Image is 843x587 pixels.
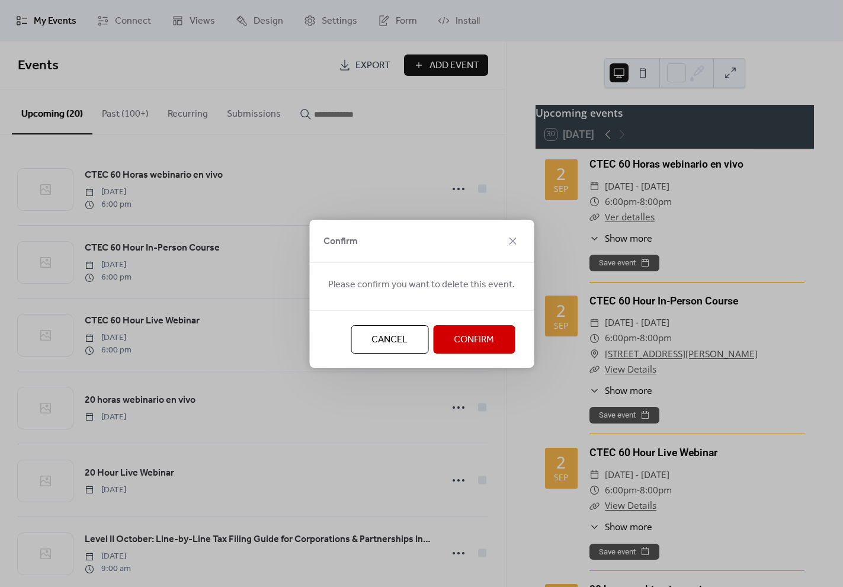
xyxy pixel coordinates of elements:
span: Confirm [323,235,358,249]
span: Please confirm you want to delete this event. [328,278,515,292]
button: Cancel [351,325,428,354]
span: Confirm [454,333,494,347]
span: Cancel [371,333,408,347]
button: Confirm [433,325,515,354]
